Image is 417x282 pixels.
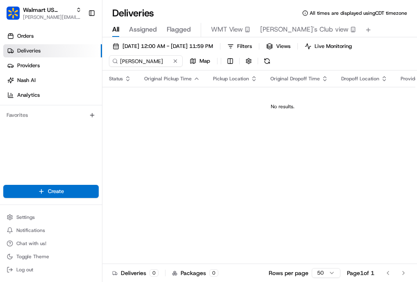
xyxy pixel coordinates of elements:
[3,251,99,262] button: Toggle Theme
[315,43,352,50] span: Live Monitoring
[17,47,41,55] span: Deliveries
[112,25,119,34] span: All
[16,253,49,260] span: Toggle Theme
[3,185,99,198] button: Create
[167,25,191,34] span: Flagged
[109,75,123,82] span: Status
[17,62,40,69] span: Providers
[186,55,214,67] button: Map
[3,264,99,275] button: Log out
[3,30,102,43] a: Orders
[270,75,320,82] span: Original Dropoff Time
[3,59,102,72] a: Providers
[209,269,218,277] div: 0
[48,188,64,195] span: Create
[17,91,40,99] span: Analytics
[16,266,33,273] span: Log out
[3,211,99,223] button: Settings
[3,109,99,122] div: Favorites
[129,25,157,34] span: Assigned
[7,7,20,20] img: Walmart US Corporate
[17,77,36,84] span: Nash AI
[224,41,256,52] button: Filters
[3,238,99,249] button: Chat with us!
[109,41,217,52] button: [DATE] 12:00 AM - [DATE] 11:59 PM
[310,10,407,16] span: All times are displayed using CDT timezone
[112,269,159,277] div: Deliveries
[16,227,45,234] span: Notifications
[276,43,290,50] span: Views
[3,44,102,57] a: Deliveries
[341,75,379,82] span: Dropoff Location
[16,214,35,221] span: Settings
[144,75,192,82] span: Original Pickup Time
[172,269,218,277] div: Packages
[237,43,252,50] span: Filters
[23,6,73,14] button: Walmart US Corporate
[260,25,349,34] span: [PERSON_NAME]'s Club view
[109,55,183,67] input: Type to search
[3,225,99,236] button: Notifications
[3,3,85,23] button: Walmart US CorporateWalmart US Corporate[PERSON_NAME][EMAIL_ADDRESS][DOMAIN_NAME]
[17,32,34,40] span: Orders
[150,269,159,277] div: 0
[261,55,273,67] button: Refresh
[122,43,213,50] span: [DATE] 12:00 AM - [DATE] 11:59 PM
[213,75,249,82] span: Pickup Location
[112,7,154,20] h1: Deliveries
[211,25,243,34] span: WMT View
[23,14,82,20] button: [PERSON_NAME][EMAIL_ADDRESS][DOMAIN_NAME]
[263,41,294,52] button: Views
[269,269,308,277] p: Rows per page
[347,269,374,277] div: Page 1 of 1
[3,74,102,87] a: Nash AI
[301,41,356,52] button: Live Monitoring
[16,240,46,247] span: Chat with us!
[3,89,102,102] a: Analytics
[199,57,210,65] span: Map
